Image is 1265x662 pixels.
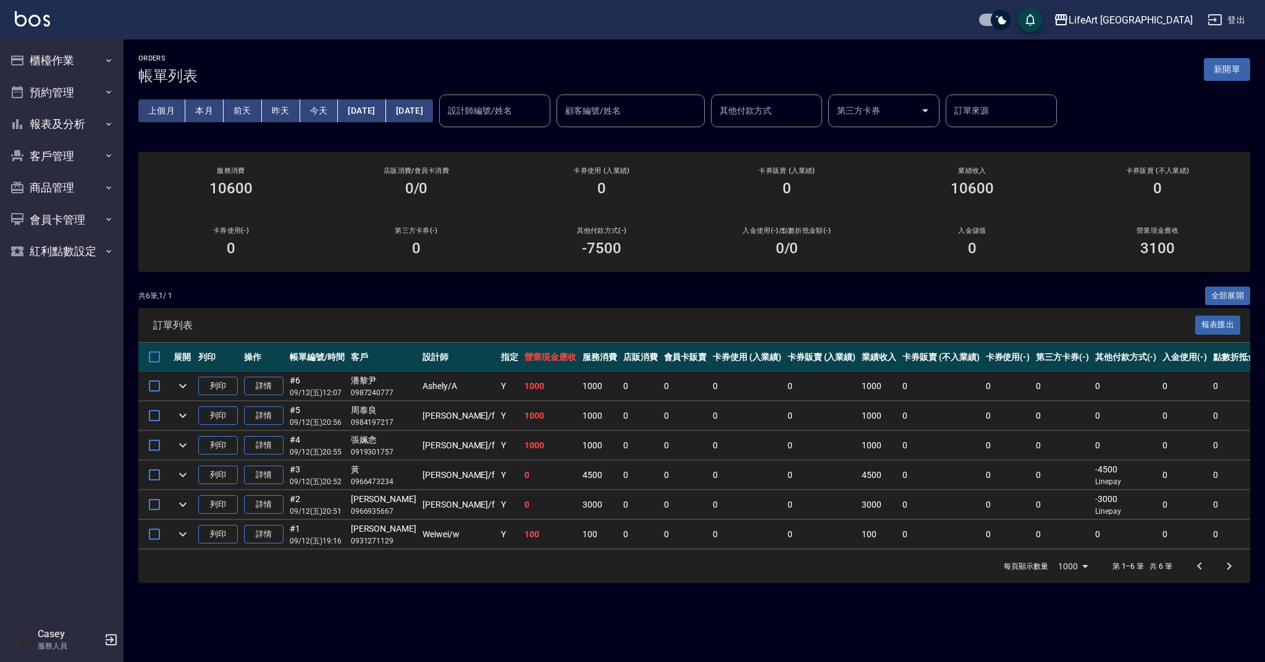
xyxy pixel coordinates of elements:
h3: 0 /0 [776,240,799,257]
td: [PERSON_NAME] /f [419,431,498,460]
h3: 服務消費 [153,167,309,175]
td: 1000 [859,431,899,460]
td: 0 [1033,372,1092,401]
p: 每頁顯示數量 [1004,561,1048,572]
td: 0 [899,372,982,401]
a: 詳情 [244,466,284,485]
a: 詳情 [244,436,284,455]
button: expand row [174,495,192,514]
div: 潘黎尹 [351,374,416,387]
button: expand row [174,436,192,455]
div: LifeArt [GEOGRAPHIC_DATA] [1069,12,1193,28]
button: [DATE] [338,99,385,122]
button: expand row [174,466,192,484]
div: 黃 [351,463,416,476]
td: 0 [661,520,710,549]
button: 會員卡管理 [5,204,119,236]
th: 服務消費 [579,343,620,372]
a: 詳情 [244,495,284,514]
td: Y [498,431,521,460]
button: Open [915,101,935,120]
td: -3000 [1092,490,1160,519]
td: 0 [620,401,661,430]
td: 4500 [579,461,620,490]
p: 0987240777 [351,387,416,398]
button: 商品管理 [5,172,119,204]
td: 0 [1092,372,1160,401]
td: 0 [983,401,1033,430]
h3: 0 [597,180,606,197]
td: [PERSON_NAME] /f [419,490,498,519]
td: 0 [620,431,661,460]
th: 入金使用(-) [1159,343,1210,372]
td: 0 [983,372,1033,401]
h3: 0 [1153,180,1162,197]
h3: 3100 [1140,240,1175,257]
th: 指定 [498,343,521,372]
td: 0 [1159,520,1210,549]
td: 0 [1033,401,1092,430]
td: 0 [661,401,710,430]
th: 列印 [195,343,241,372]
td: 0 [521,461,579,490]
button: LifeArt [GEOGRAPHIC_DATA] [1049,7,1198,33]
td: 3000 [579,490,620,519]
td: 0 [661,431,710,460]
div: [PERSON_NAME] [351,493,416,506]
td: 1000 [521,401,579,430]
a: 新開單 [1204,63,1250,75]
td: 0 [899,431,982,460]
td: 100 [859,520,899,549]
a: 詳情 [244,525,284,544]
td: 0 [1159,401,1210,430]
th: 客戶 [348,343,419,372]
td: Y [498,520,521,549]
td: 4500 [859,461,899,490]
button: 新開單 [1204,58,1250,81]
td: 1000 [859,401,899,430]
th: 其他付款方式(-) [1092,343,1160,372]
td: 0 [1033,431,1092,460]
p: 09/12 (五) 20:56 [290,417,345,428]
p: 09/12 (五) 20:52 [290,476,345,487]
div: 周泰良 [351,404,416,417]
td: 0 [899,520,982,549]
td: 0 [899,401,982,430]
td: Weiwei /w [419,520,498,549]
td: 3000 [859,490,899,519]
button: 全部展開 [1205,287,1251,306]
td: #4 [287,431,348,460]
td: 0 [899,461,982,490]
button: 列印 [198,466,238,485]
button: 昨天 [262,99,300,122]
td: [PERSON_NAME] /f [419,461,498,490]
td: 0 [983,520,1033,549]
th: 操作 [241,343,287,372]
button: 預約管理 [5,77,119,109]
h2: 卡券使用(-) [153,227,309,235]
th: 營業現金應收 [521,343,579,372]
button: expand row [174,377,192,395]
button: 列印 [198,495,238,514]
td: #6 [287,372,348,401]
button: [DATE] [386,99,433,122]
td: 0 [710,431,784,460]
td: 0 [1159,461,1210,490]
td: 0 [620,372,661,401]
h3: 0 [227,240,235,257]
h2: ORDERS [138,54,198,62]
p: 09/12 (五) 12:07 [290,387,345,398]
td: 0 [983,490,1033,519]
h3: 0 [412,240,421,257]
td: 0 [784,461,859,490]
td: Y [498,461,521,490]
p: 09/12 (五) 20:55 [290,446,345,458]
button: 客戶管理 [5,140,119,172]
p: 0966935667 [351,506,416,517]
td: 0 [784,520,859,549]
button: 列印 [198,525,238,544]
h3: 10600 [951,180,994,197]
h2: 卡券使用 (入業績) [524,167,679,175]
a: 詳情 [244,377,284,396]
th: 第三方卡券(-) [1033,343,1092,372]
